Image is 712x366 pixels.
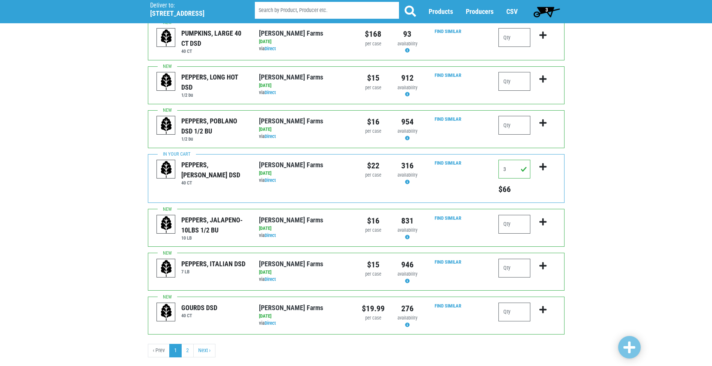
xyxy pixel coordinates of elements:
[259,177,350,184] div: via
[259,126,350,133] div: [DATE]
[259,29,323,37] a: [PERSON_NAME] Farms
[397,315,417,321] span: availability
[181,215,248,235] div: PEPPERS, JALAPENO- 10LBS 1/2 BU
[362,215,385,227] div: $16
[265,133,276,139] a: Direct
[396,160,419,172] div: 316
[362,128,385,135] div: per case
[362,84,385,91] div: per case
[181,136,248,142] h6: 1/2 bu
[362,303,385,315] div: $19.99
[259,73,323,81] a: [PERSON_NAME] Farms
[259,161,323,169] a: [PERSON_NAME] Farms
[435,259,461,265] a: Find Similar
[362,172,385,179] div: per case
[362,72,385,84] div: $15
[362,28,385,40] div: $168
[259,38,350,45] div: [DATE]
[265,46,276,51] a: Direct
[362,259,385,271] div: $15
[259,276,350,283] div: via
[396,116,419,128] div: 954
[397,128,417,134] span: availability
[435,160,461,166] a: Find Similar
[506,8,518,16] a: CSV
[435,28,461,34] a: Find Similar
[181,92,248,98] h6: 1/2 bu
[362,271,385,278] div: per case
[545,7,548,13] span: 3
[466,8,494,16] a: Producers
[429,8,453,16] a: Products
[255,2,399,19] input: Search by Product, Producer etc.
[265,90,276,95] a: Direct
[181,269,245,274] h6: 7 LB
[397,85,417,90] span: availability
[435,215,461,221] a: Find Similar
[396,72,419,84] div: 912
[265,276,276,282] a: Direct
[362,227,385,234] div: per case
[259,117,323,125] a: [PERSON_NAME] Farms
[265,320,276,326] a: Direct
[181,160,248,180] div: PEPPERS, [PERSON_NAME] DSD
[193,344,215,357] a: next
[435,303,461,309] a: Find Similar
[181,235,248,241] h6: 10 LB
[498,184,530,194] h5: $66
[362,116,385,128] div: $16
[148,344,564,357] nav: pager
[181,28,248,48] div: PUMPKINS, LARGE 40 CT DSD
[259,269,350,276] div: [DATE]
[259,133,350,140] div: via
[181,303,217,313] div: GOURDS DSD
[150,2,236,9] p: Deliver to:
[435,116,461,122] a: Find Similar
[259,82,350,89] div: [DATE]
[397,271,417,277] span: availability
[435,72,461,78] a: Find Similar
[157,72,176,91] img: placeholder-variety-43d6402dacf2d531de610a020419775a.svg
[397,227,417,233] span: availability
[181,116,248,136] div: PEPPERS, POBLANO DSD 1/2 BU
[259,320,350,327] div: via
[259,313,350,320] div: [DATE]
[157,160,176,179] img: placeholder-variety-43d6402dacf2d531de610a020419775a.svg
[181,259,245,269] div: PEPPERS, ITALIAN DSD
[259,260,323,268] a: [PERSON_NAME] Farms
[498,28,530,47] input: Qty
[397,172,417,178] span: availability
[265,232,276,238] a: Direct
[181,313,217,318] h6: 40 CT
[181,180,248,186] h6: 40 CT
[181,48,248,54] h6: 40 CT
[181,72,248,92] div: PEPPERS, LONG HOT DSD
[396,215,419,227] div: 831
[157,28,176,47] img: placeholder-variety-43d6402dacf2d531de610a020419775a.svg
[362,160,385,172] div: $22
[498,72,530,91] input: Qty
[150,9,236,18] h5: [STREET_ADDRESS]
[157,215,176,234] img: placeholder-variety-43d6402dacf2d531de610a020419775a.svg
[181,344,194,357] a: 2
[157,116,176,135] img: placeholder-variety-43d6402dacf2d531de610a020419775a.svg
[259,45,350,52] div: via
[396,303,419,315] div: 276
[397,41,417,46] span: availability
[362,40,385,48] div: per case
[259,304,323,312] a: [PERSON_NAME] Farms
[259,89,350,96] div: via
[498,303,530,321] input: Qty
[498,215,530,234] input: Qty
[169,344,182,357] a: 1
[157,259,176,278] img: placeholder-variety-43d6402dacf2d531de610a020419775a.svg
[396,28,419,40] div: 93
[259,216,323,224] a: [PERSON_NAME] Farms
[498,259,530,277] input: Qty
[530,4,563,19] a: 3
[498,160,530,178] input: Qty
[157,303,176,322] img: placeholder-variety-43d6402dacf2d531de610a020419775a.svg
[396,259,419,271] div: 946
